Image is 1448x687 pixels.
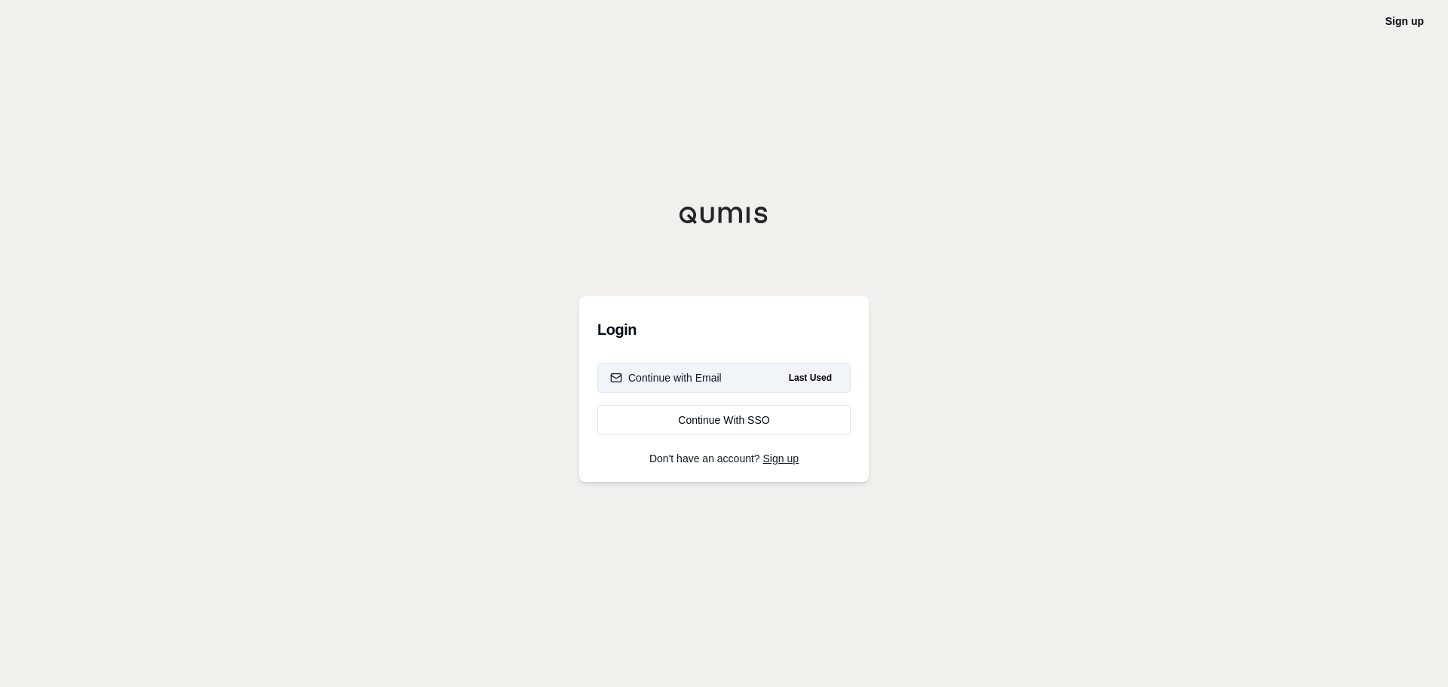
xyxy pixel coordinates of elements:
[597,405,851,435] a: Continue With SSO
[597,314,851,345] h3: Login
[763,452,799,465] a: Sign up
[679,206,769,224] img: Qumis
[610,413,838,428] div: Continue With SSO
[1385,15,1424,27] a: Sign up
[783,369,838,387] span: Last Used
[610,370,722,385] div: Continue with Email
[597,363,851,393] button: Continue with EmailLast Used
[597,453,851,464] p: Don't have an account?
